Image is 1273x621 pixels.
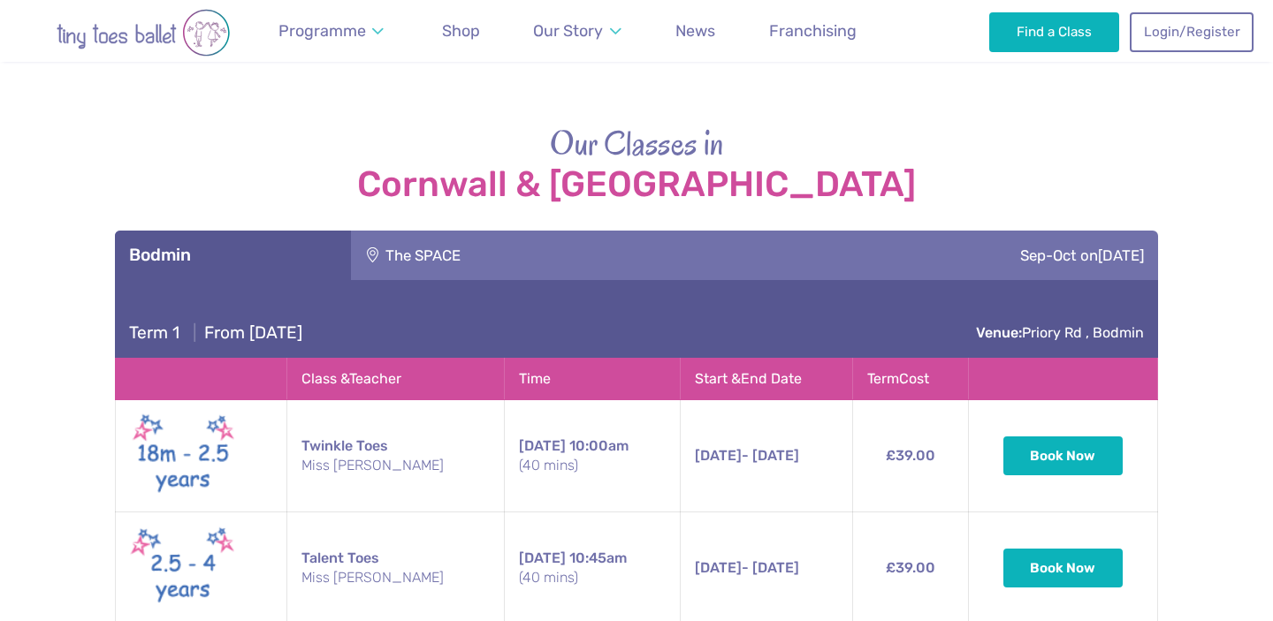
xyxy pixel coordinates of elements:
span: Our Classes in [550,120,724,166]
strong: Cornwall & [GEOGRAPHIC_DATA] [115,165,1158,204]
th: Class & Teacher [287,358,505,399]
a: News [667,11,723,51]
div: Sep-Oct on [713,231,1158,280]
span: [DATE] [695,447,742,464]
span: [DATE] [519,437,566,454]
small: Miss [PERSON_NAME] [301,568,490,587]
td: Twinkle Toes [287,400,505,512]
th: Time [505,358,681,399]
img: Twinkle toes New (May 2025) [130,411,236,501]
th: Start & End Date [681,358,853,399]
small: (40 mins) [519,456,666,475]
span: News [675,21,715,40]
span: Term 1 [129,322,179,343]
a: Find a Class [989,12,1119,51]
td: £39.00 [853,400,969,512]
h4: From [DATE] [129,322,302,344]
span: [DATE] [1098,246,1144,264]
a: Programme [271,11,393,51]
span: - [DATE] [695,447,799,464]
a: Shop [434,11,488,51]
button: Book Now [1003,549,1124,587]
small: (40 mins) [519,568,666,587]
span: Our Story [533,21,603,40]
span: [DATE] [695,559,742,576]
img: tiny toes ballet [19,9,267,57]
a: Venue:Priory Rd , Bodmin [976,324,1144,341]
th: Term Cost [853,358,969,399]
small: Miss [PERSON_NAME] [301,456,490,475]
a: Franchising [761,11,865,51]
img: Talent toes New (May 2025) [130,523,236,613]
button: Book Now [1003,436,1124,475]
div: The SPACE [351,231,713,280]
h3: Bodmin [129,245,337,266]
td: 10:00am [505,400,681,512]
span: Franchising [769,21,857,40]
span: - [DATE] [695,559,799,576]
span: Programme [278,21,366,40]
span: | [184,322,204,343]
strong: Venue: [976,324,1022,341]
span: [DATE] [519,549,566,566]
span: Shop [442,21,480,40]
a: Our Story [525,11,629,51]
a: Login/Register [1130,12,1254,51]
